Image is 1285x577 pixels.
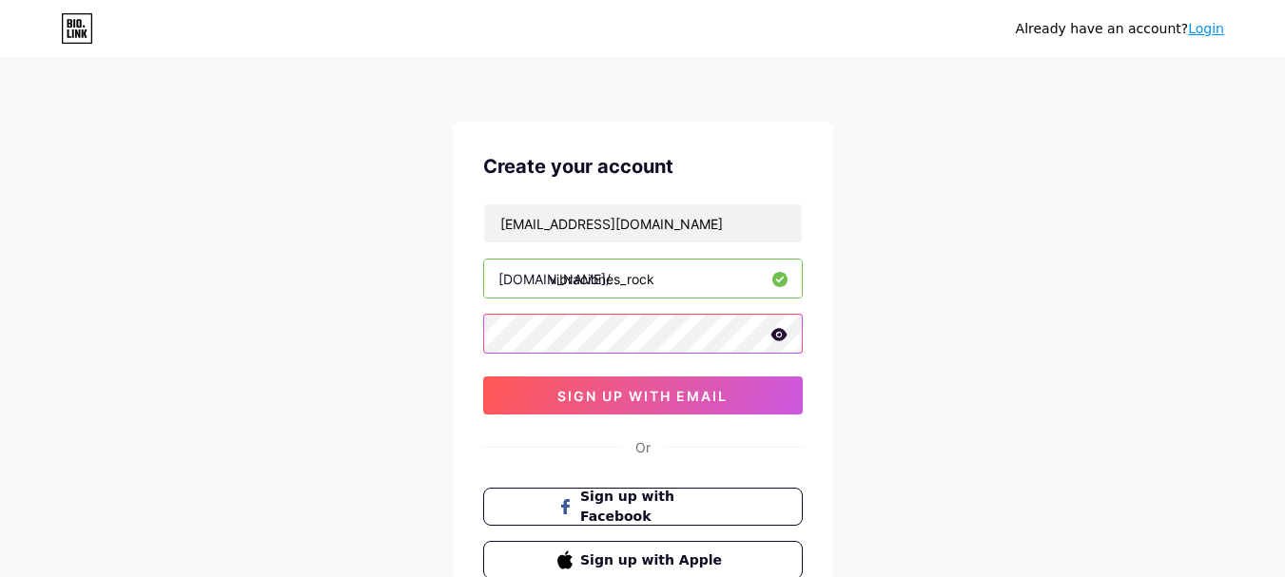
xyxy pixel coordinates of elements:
input: Email [484,204,802,242]
span: Sign up with Facebook [580,487,728,527]
div: Already have an account? [1016,19,1224,39]
input: username [484,260,802,298]
button: Sign up with Facebook [483,488,803,526]
div: Or [635,437,651,457]
span: sign up with email [557,388,728,404]
a: Login [1188,21,1224,36]
button: sign up with email [483,376,803,414]
div: Create your account [483,152,803,181]
div: [DOMAIN_NAME]/ [498,269,611,289]
span: Sign up with Apple [580,550,728,570]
